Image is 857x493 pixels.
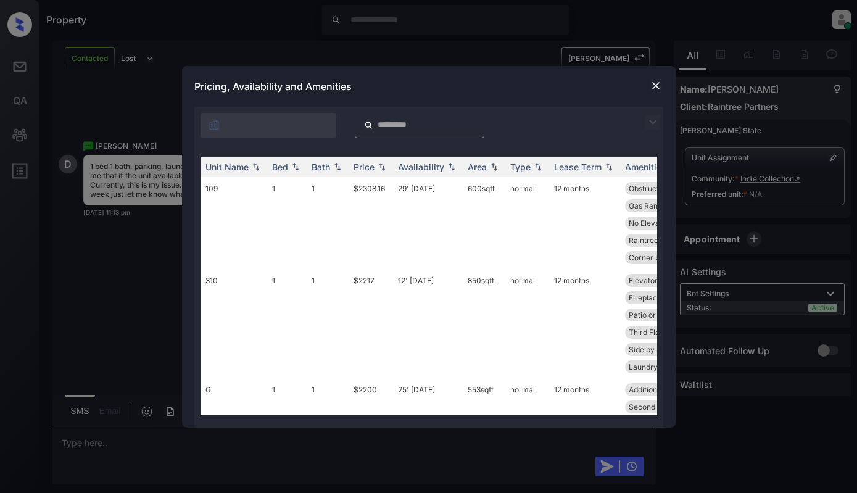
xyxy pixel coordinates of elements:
td: 1 [307,378,349,470]
td: 600 sqft [463,177,505,269]
span: Fireplace [629,293,661,302]
td: 1 [307,269,349,378]
img: sorting [250,162,262,171]
div: Lease Term [554,162,602,172]
td: normal [505,378,549,470]
td: 12' [DATE] [393,269,463,378]
div: Bath [312,162,330,172]
img: sorting [532,162,544,171]
span: Corner Unit [629,253,669,262]
span: Laundry Room Pr... [629,362,695,371]
div: Pricing, Availability and Amenities [182,66,676,107]
td: 1 [267,378,307,470]
td: $2308.16 [349,177,393,269]
td: 109 [201,177,267,269]
span: Side by Side Wa... [629,345,690,354]
span: Obstructed View [629,184,687,193]
span: Raintree [MEDICAL_DATA]... [629,236,726,245]
span: No Elevator Acc... [629,218,690,228]
img: sorting [376,162,388,171]
td: 25' [DATE] [393,378,463,470]
span: Second Floor [629,402,675,412]
img: sorting [331,162,344,171]
td: 12 months [549,177,620,269]
div: Availability [398,162,444,172]
td: 12 months [549,378,620,470]
img: icon-zuma [208,119,220,131]
td: $2200 [349,378,393,470]
td: 553 sqft [463,378,505,470]
img: icon-zuma [645,115,660,130]
td: 1 [267,177,307,269]
td: 850 sqft [463,269,505,378]
div: Type [510,162,531,172]
img: sorting [445,162,458,171]
span: Patio or Balcon... [629,310,687,320]
img: sorting [603,162,615,171]
td: normal [505,177,549,269]
div: Unit Name [205,162,249,172]
div: Amenities [625,162,666,172]
td: 1 [307,177,349,269]
div: Bed [272,162,288,172]
img: close [650,80,662,92]
span: Third Floor [629,328,667,337]
td: 1 [267,269,307,378]
span: Elevator Proxim... [629,276,690,285]
img: sorting [289,162,302,171]
img: icon-zuma [364,120,373,131]
span: Gas Range [629,201,666,210]
td: $2217 [349,269,393,378]
td: 29' [DATE] [393,177,463,269]
span: Additional Stor... [629,385,685,394]
td: 310 [201,269,267,378]
td: 12 months [549,269,620,378]
img: sorting [488,162,500,171]
td: G [201,378,267,470]
div: Area [468,162,487,172]
div: Price [354,162,375,172]
td: normal [505,269,549,378]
